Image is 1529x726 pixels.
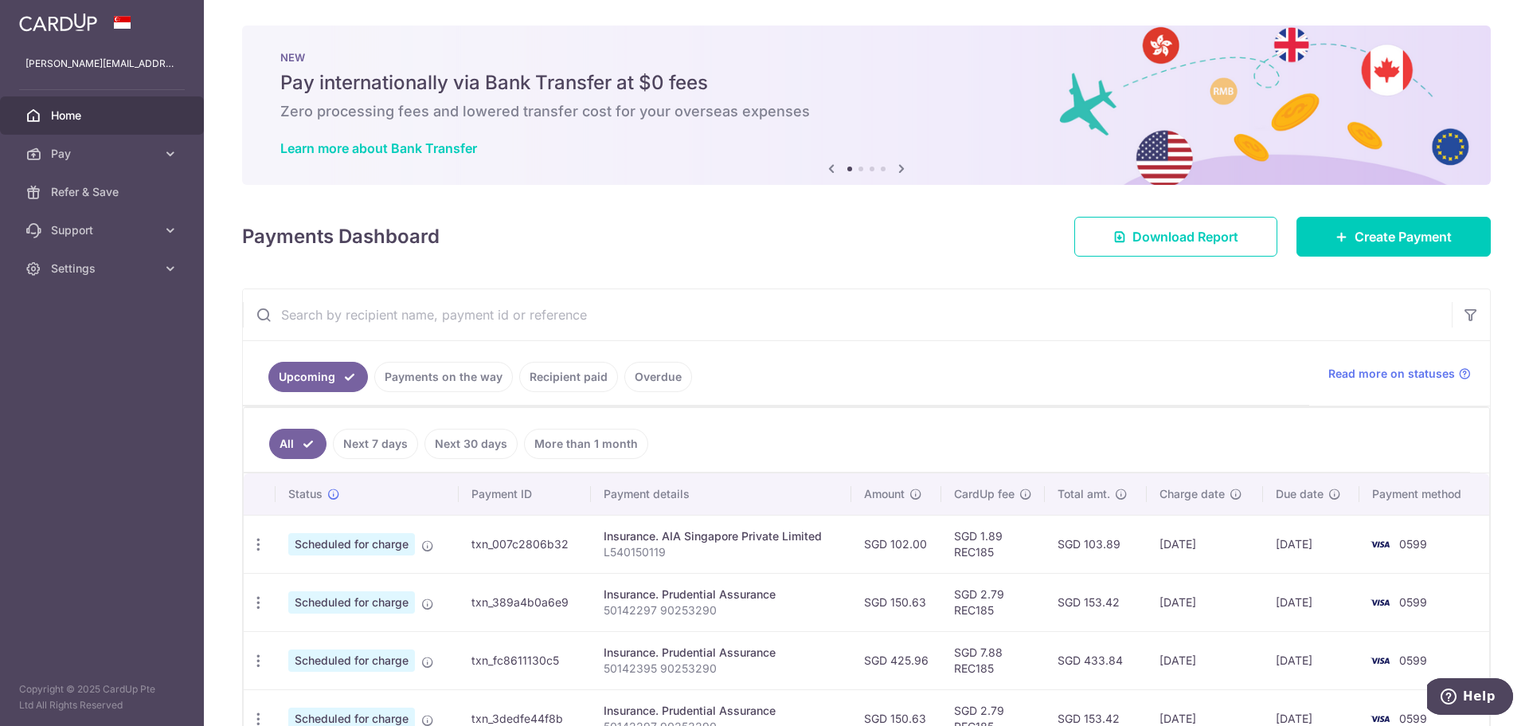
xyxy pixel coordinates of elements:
a: More than 1 month [524,429,648,459]
iframe: Opens a widget where you can find more information [1427,678,1513,718]
p: 50142297 90253290 [604,602,839,618]
span: Settings [51,261,156,277]
span: Status [288,486,323,502]
div: Insurance. Prudential Assurance [604,587,839,602]
p: 50142395 90253290 [604,661,839,677]
a: Upcoming [268,362,368,392]
img: Bank Card [1364,651,1396,670]
td: SGD 1.89 REC185 [941,515,1045,573]
td: SGD 2.79 REC185 [941,573,1045,631]
a: Recipient paid [519,362,618,392]
span: Pay [51,146,156,162]
img: CardUp [19,13,97,32]
img: Bank Card [1364,593,1396,612]
span: Scheduled for charge [288,533,415,555]
div: Insurance. AIA Singapore Private Limited [604,528,839,544]
span: 0599 [1399,712,1427,725]
td: SGD 150.63 [851,573,941,631]
span: 0599 [1399,595,1427,609]
td: [DATE] [1263,573,1360,631]
p: NEW [280,51,1453,64]
p: L540150119 [604,544,839,560]
p: [PERSON_NAME][EMAIL_ADDRESS][PERSON_NAME][DOMAIN_NAME] [25,56,178,72]
a: Overdue [624,362,692,392]
td: SGD 425.96 [851,631,941,689]
td: SGD 103.89 [1045,515,1147,573]
td: SGD 433.84 [1045,631,1147,689]
td: txn_389a4b0a6e9 [459,573,591,631]
span: Scheduled for charge [288,649,415,672]
a: Read more on statuses [1328,366,1471,382]
a: Download Report [1074,217,1277,257]
img: Bank Card [1364,535,1396,554]
a: Learn more about Bank Transfer [280,140,477,156]
td: SGD 7.88 REC185 [941,631,1045,689]
img: Bank transfer banner [242,26,1491,185]
span: Home [51,108,156,124]
span: Scheduled for charge [288,591,415,614]
td: [DATE] [1263,515,1360,573]
td: SGD 153.42 [1045,573,1147,631]
div: Insurance. Prudential Assurance [604,645,839,661]
span: Refer & Save [51,184,156,200]
a: All [269,429,327,459]
a: Next 7 days [333,429,418,459]
span: Charge date [1159,486,1225,502]
td: [DATE] [1263,631,1360,689]
h4: Payments Dashboard [242,222,440,251]
input: Search by recipient name, payment id or reference [243,289,1452,340]
span: 0599 [1399,537,1427,551]
span: Help [36,11,68,26]
th: Payment details [591,473,851,515]
div: Insurance. Prudential Assurance [604,703,839,719]
a: Next 30 days [424,429,518,459]
th: Payment ID [459,473,591,515]
a: Create Payment [1296,217,1491,257]
td: [DATE] [1147,573,1262,631]
h6: Zero processing fees and lowered transfer cost for your overseas expenses [280,102,1453,121]
td: SGD 102.00 [851,515,941,573]
span: Download Report [1132,227,1238,246]
td: [DATE] [1147,515,1262,573]
a: Payments on the way [374,362,513,392]
td: txn_007c2806b32 [459,515,591,573]
h5: Pay internationally via Bank Transfer at $0 fees [280,70,1453,96]
span: CardUp fee [954,486,1015,502]
span: 0599 [1399,653,1427,667]
span: Total amt. [1058,486,1110,502]
td: [DATE] [1147,631,1262,689]
span: Support [51,222,156,238]
span: Read more on statuses [1328,366,1455,382]
td: txn_fc8611130c5 [459,631,591,689]
span: Amount [864,486,905,502]
span: Due date [1276,486,1324,502]
th: Payment method [1359,473,1489,515]
span: Create Payment [1355,227,1452,246]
